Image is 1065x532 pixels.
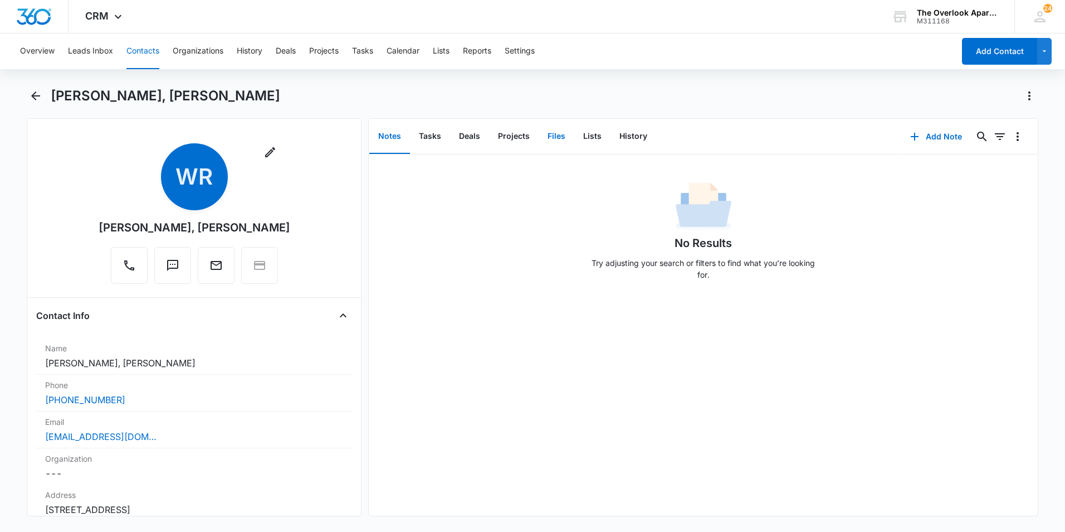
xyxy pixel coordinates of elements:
button: History [610,119,656,154]
label: Phone [45,379,343,391]
a: Text [154,264,191,274]
p: Try adjusting your search or filters to find what you’re looking for. [587,257,820,280]
div: Address[STREET_ADDRESS] [36,485,352,521]
button: History [237,33,262,69]
button: Contacts [126,33,159,69]
button: Email [198,247,235,284]
button: Overflow Menu [1009,128,1027,146]
button: Reports [463,33,491,69]
dd: [PERSON_NAME], [PERSON_NAME] [45,356,343,370]
button: Add Contact [962,38,1037,65]
button: Projects [489,119,539,154]
div: account name [917,8,998,17]
button: Close [334,307,352,325]
div: Name[PERSON_NAME], [PERSON_NAME] [36,338,352,375]
button: Actions [1020,87,1038,105]
button: Settings [505,33,535,69]
button: Call [111,247,148,284]
label: Address [45,489,343,501]
dd: [STREET_ADDRESS] [45,503,343,516]
button: Notes [369,119,410,154]
div: Organization--- [36,448,352,485]
button: Filters [991,128,1009,146]
button: Projects [309,33,339,69]
dd: --- [45,467,343,480]
button: Deals [276,33,296,69]
h1: No Results [675,235,732,252]
label: Email [45,416,343,428]
button: Text [154,247,191,284]
a: Call [111,264,148,274]
div: notifications count [1043,4,1052,13]
button: Calendar [387,33,419,69]
button: Search... [973,128,991,146]
button: Organizations [173,33,223,69]
button: Tasks [352,33,373,69]
div: Phone[PHONE_NUMBER] [36,375,352,412]
div: Email[EMAIL_ADDRESS][DOMAIN_NAME] [36,412,352,448]
div: account id [917,17,998,25]
label: Name [45,342,343,354]
h1: [PERSON_NAME], [PERSON_NAME] [51,88,280,104]
button: Deals [450,119,489,154]
a: Email [198,264,235,274]
button: Files [539,119,574,154]
button: Tasks [410,119,450,154]
button: Overview [20,33,55,69]
button: Lists [574,119,610,154]
div: [PERSON_NAME], [PERSON_NAME] [99,219,290,236]
a: [PHONE_NUMBER] [45,393,125,407]
button: Leads Inbox [68,33,113,69]
span: WR [161,143,228,210]
button: Add Note [899,123,973,150]
img: No Data [676,179,731,235]
h4: Contact Info [36,309,90,322]
span: CRM [85,10,109,22]
a: [EMAIL_ADDRESS][DOMAIN_NAME] [45,430,157,443]
button: Back [27,87,44,105]
label: Organization [45,453,343,465]
span: 24 [1043,4,1052,13]
button: Lists [433,33,450,69]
